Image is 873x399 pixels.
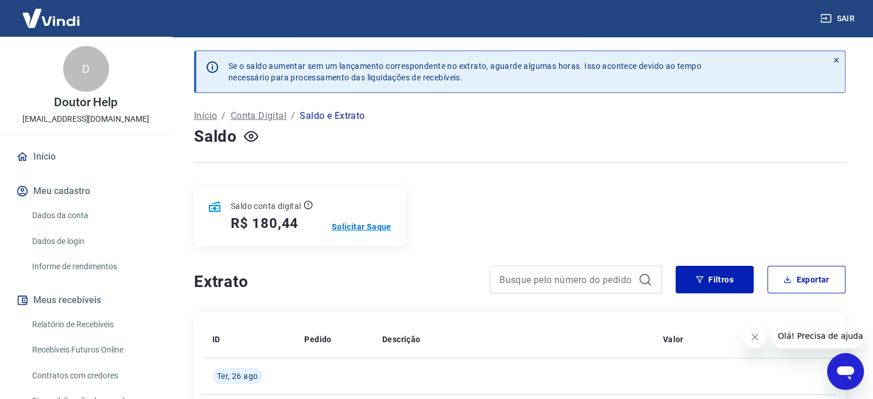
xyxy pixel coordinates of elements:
[194,109,217,123] a: Início
[743,326,766,348] iframe: Fechar mensagem
[222,109,226,123] p: /
[28,338,158,362] a: Recebíveis Futuros Online
[28,255,158,278] a: Informe de rendimentos
[14,1,88,36] img: Vindi
[14,288,158,313] button: Meus recebíveis
[767,266,845,293] button: Exportar
[28,364,158,388] a: Contratos com credores
[228,60,701,83] p: Se o saldo aumentar sem um lançamento correspondente no extrato, aguarde algumas horas. Isso acon...
[7,8,96,17] span: Olá! Precisa de ajuda?
[28,204,158,227] a: Dados da conta
[194,125,237,148] h4: Saldo
[22,113,149,125] p: [EMAIL_ADDRESS][DOMAIN_NAME]
[332,221,391,233] a: Solicitar Saque
[231,214,298,233] h5: R$ 180,44
[14,179,158,204] button: Meu cadastro
[231,109,286,123] a: Conta Digital
[63,46,109,92] div: D
[54,96,118,109] p: Doutor Help
[28,313,158,336] a: Relatório de Recebíveis
[663,334,684,345] p: Valor
[28,230,158,253] a: Dados de login
[14,144,158,169] a: Início
[382,334,421,345] p: Descrição
[676,266,754,293] button: Filtros
[499,271,634,288] input: Busque pelo número do pedido
[771,323,864,348] iframe: Mensagem da empresa
[818,8,859,29] button: Sair
[231,200,301,212] p: Saldo conta digital
[827,353,864,390] iframe: Botão para abrir a janela de mensagens
[304,334,331,345] p: Pedido
[217,370,258,382] span: Ter, 26 ago
[291,109,295,123] p: /
[194,270,476,293] h4: Extrato
[212,334,220,345] p: ID
[300,109,364,123] p: Saldo e Extrato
